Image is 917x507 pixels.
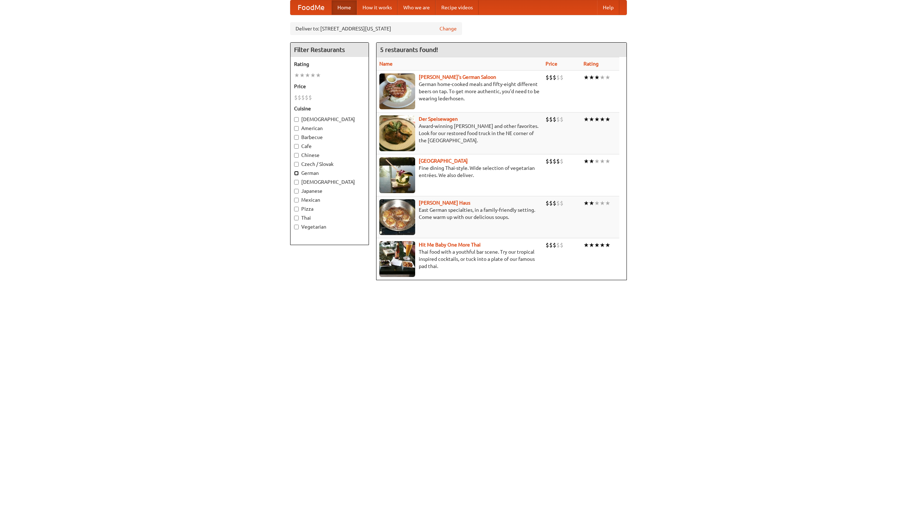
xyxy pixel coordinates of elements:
li: $ [549,199,553,207]
li: $ [546,73,549,81]
p: East German specialties, in a family-friendly setting. Come warm up with our delicious soups. [379,206,540,221]
li: $ [560,157,563,165]
li: ★ [584,115,589,123]
img: kohlhaus.jpg [379,199,415,235]
h5: Rating [294,61,365,68]
a: Change [440,25,457,32]
li: $ [549,241,553,249]
input: [DEMOGRAPHIC_DATA] [294,180,299,185]
input: American [294,126,299,131]
li: ★ [605,115,610,123]
label: Japanese [294,187,365,195]
li: ★ [594,115,600,123]
a: Home [332,0,357,15]
li: ★ [589,157,594,165]
label: Cafe [294,143,365,150]
b: [PERSON_NAME] Haus [419,200,470,206]
input: German [294,171,299,176]
li: $ [298,94,301,101]
li: $ [308,94,312,101]
li: $ [556,241,560,249]
input: Japanese [294,189,299,193]
label: Czech / Slovak [294,161,365,168]
a: Help [597,0,619,15]
li: ★ [600,241,605,249]
li: ★ [589,73,594,81]
input: Cafe [294,144,299,149]
li: ★ [605,199,610,207]
li: ★ [589,115,594,123]
a: Who we are [398,0,436,15]
li: ★ [584,157,589,165]
li: ★ [600,157,605,165]
div: Deliver to: [STREET_ADDRESS][US_STATE] [290,22,462,35]
li: $ [560,73,563,81]
h4: Filter Restaurants [291,43,369,57]
input: Thai [294,216,299,220]
label: American [294,125,365,132]
label: Vegetarian [294,223,365,230]
input: Czech / Slovak [294,162,299,167]
img: esthers.jpg [379,73,415,109]
li: ★ [594,241,600,249]
li: ★ [316,71,321,79]
li: $ [560,241,563,249]
label: German [294,169,365,177]
label: [DEMOGRAPHIC_DATA] [294,178,365,186]
a: Der Speisewagen [419,116,458,122]
input: Barbecue [294,135,299,140]
li: ★ [605,241,610,249]
li: $ [560,199,563,207]
li: $ [553,199,556,207]
li: ★ [594,73,600,81]
label: Chinese [294,152,365,159]
li: ★ [584,73,589,81]
p: Thai food with a youthful bar scene. Try our tropical inspired cocktails, or tuck into a plate of... [379,248,540,270]
a: Recipe videos [436,0,479,15]
li: $ [301,94,305,101]
ng-pluralize: 5 restaurants found! [380,46,438,53]
li: $ [549,157,553,165]
li: ★ [605,157,610,165]
li: $ [553,241,556,249]
input: Pizza [294,207,299,211]
li: $ [305,94,308,101]
li: $ [553,73,556,81]
li: ★ [600,199,605,207]
li: $ [549,115,553,123]
h5: Price [294,83,365,90]
li: $ [294,94,298,101]
img: babythai.jpg [379,241,415,277]
li: $ [549,73,553,81]
input: [DEMOGRAPHIC_DATA] [294,117,299,122]
li: $ [556,73,560,81]
a: Price [546,61,557,67]
p: German home-cooked meals and fifty-eight different beers on tap. To get more authentic, you'd nee... [379,81,540,102]
img: speisewagen.jpg [379,115,415,151]
h5: Cuisine [294,105,365,112]
a: How it works [357,0,398,15]
p: Award-winning [PERSON_NAME] and other favorites. Look for our restored food truck in the NE corne... [379,123,540,144]
li: ★ [584,241,589,249]
li: $ [556,199,560,207]
li: $ [546,199,549,207]
a: [GEOGRAPHIC_DATA] [419,158,468,164]
li: ★ [594,199,600,207]
li: ★ [600,73,605,81]
li: $ [560,115,563,123]
a: Hit Me Baby One More Thai [419,242,481,248]
li: ★ [294,71,299,79]
b: [PERSON_NAME]'s German Saloon [419,74,496,80]
li: ★ [305,71,310,79]
a: FoodMe [291,0,332,15]
li: ★ [594,157,600,165]
input: Vegetarian [294,225,299,229]
input: Mexican [294,198,299,202]
img: satay.jpg [379,157,415,193]
label: Mexican [294,196,365,204]
label: Barbecue [294,134,365,141]
label: Thai [294,214,365,221]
